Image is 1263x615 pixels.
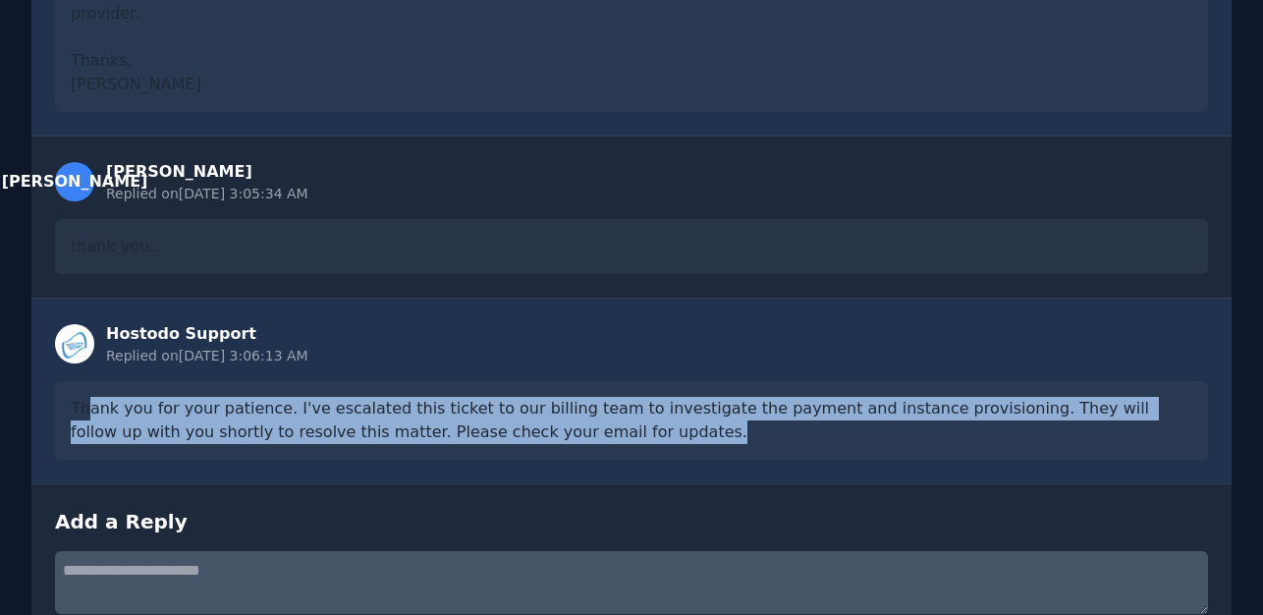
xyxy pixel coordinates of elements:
[106,184,308,203] div: Replied on [DATE] 3:05:34 AM
[106,160,308,184] div: [PERSON_NAME]
[106,322,308,346] div: Hostodo Support
[55,324,94,363] img: Staff
[55,219,1208,274] div: thank you..
[55,508,1208,535] h3: Add a Reply
[55,162,94,201] div: [PERSON_NAME]
[106,346,308,365] div: Replied on [DATE] 3:06:13 AM
[55,381,1208,460] div: Thank you for your patience. I've escalated this ticket to our billing team to investigate the pa...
